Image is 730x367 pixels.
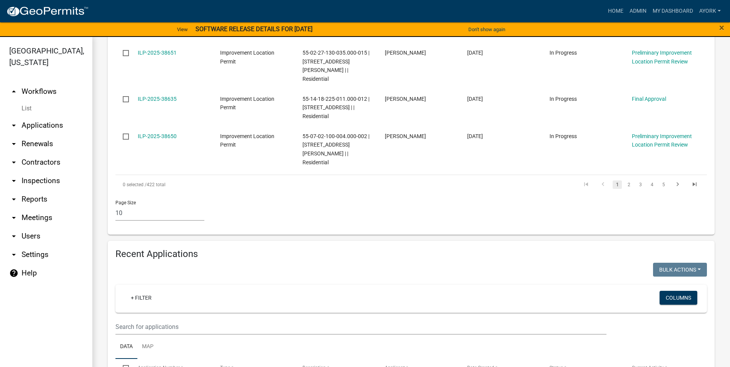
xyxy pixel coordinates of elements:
[115,175,349,194] div: 422 total
[465,23,508,36] button: Don't show again
[9,269,18,278] i: help
[636,180,645,189] a: 3
[613,180,622,189] a: 1
[605,4,626,18] a: Home
[137,335,158,359] a: Map
[115,319,606,335] input: Search for applications
[467,50,483,56] span: 09/29/2025
[467,133,483,139] span: 09/29/2025
[660,291,697,305] button: Columns
[624,180,633,189] a: 2
[138,50,177,56] a: ILP-2025-38651
[220,96,274,111] span: Improvement Location Permit
[138,96,177,102] a: ILP-2025-38635
[9,87,18,96] i: arrow_drop_up
[123,182,147,187] span: 0 selected /
[719,23,724,32] button: Close
[302,133,369,165] span: 55-07-02-100-004.000-002 | 5527 BRUMMETT RD | | Residential
[635,178,646,191] li: page 3
[115,335,137,359] a: Data
[687,180,702,189] a: go to last page
[647,180,656,189] a: 4
[174,23,191,36] a: View
[220,133,274,148] span: Improvement Location Permit
[670,180,685,189] a: go to next page
[9,139,18,148] i: arrow_drop_down
[579,180,593,189] a: go to first page
[385,133,426,139] span: blake
[719,22,724,33] span: ×
[138,133,177,139] a: ILP-2025-38650
[596,180,610,189] a: go to previous page
[125,291,158,305] a: + Filter
[646,178,658,191] li: page 4
[220,50,274,65] span: Improvement Location Permit
[623,178,635,191] li: page 2
[302,96,369,120] span: 55-14-18-225-011.000-012 | 4249 E HILL VALLEY CT | | Residential
[611,178,623,191] li: page 1
[9,232,18,241] i: arrow_drop_down
[9,250,18,259] i: arrow_drop_down
[550,133,577,139] span: In Progress
[9,121,18,130] i: arrow_drop_down
[653,263,707,277] button: Bulk Actions
[550,96,577,102] span: In Progress
[195,25,312,33] strong: SOFTWARE RELEASE DETAILS FOR [DATE]
[626,4,650,18] a: Admin
[302,50,369,82] span: 55-02-27-130-035.000-015 | 13817 N KENNARD WAY | | Residential
[385,50,426,56] span: Cindy Thrasher
[632,96,666,102] a: Final Approval
[9,213,18,222] i: arrow_drop_down
[9,158,18,167] i: arrow_drop_down
[9,195,18,204] i: arrow_drop_down
[696,4,724,18] a: ayork
[9,176,18,185] i: arrow_drop_down
[659,180,668,189] a: 5
[632,133,692,148] a: Preliminary Improvement Location Permit Review
[115,249,707,260] h4: Recent Applications
[385,96,426,102] span: Matthew Mielke
[650,4,696,18] a: My Dashboard
[632,50,692,65] a: Preliminary Improvement Location Permit Review
[658,178,669,191] li: page 5
[467,96,483,102] span: 09/29/2025
[550,50,577,56] span: In Progress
